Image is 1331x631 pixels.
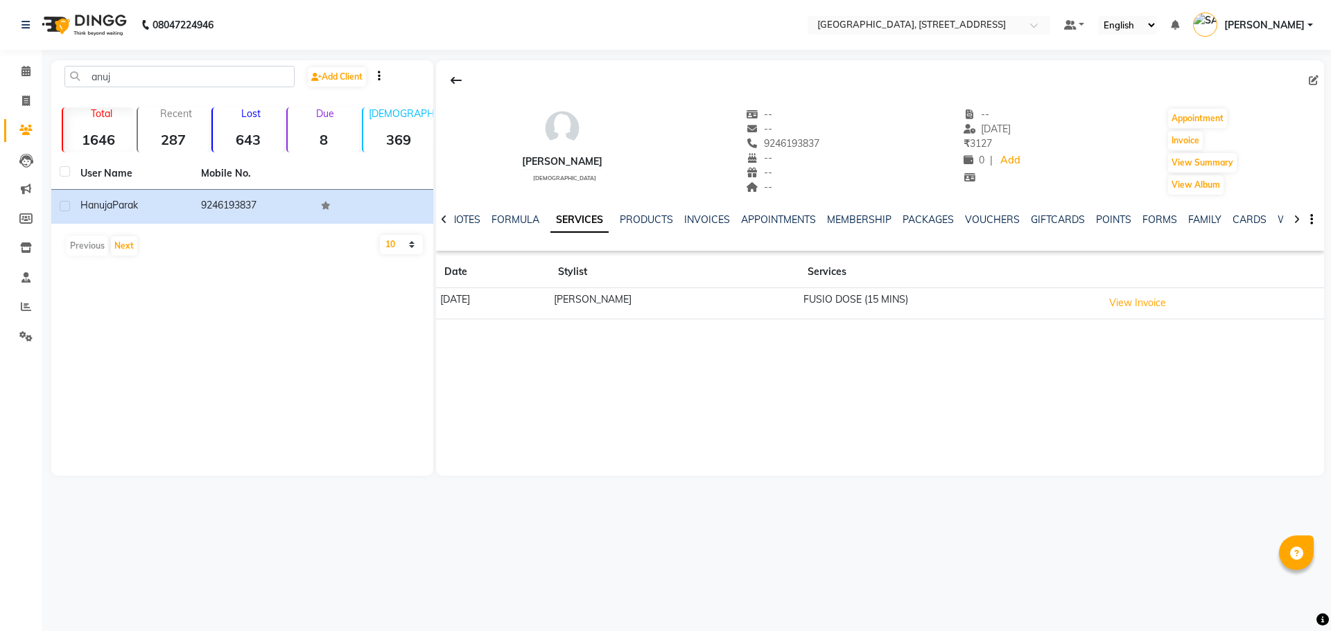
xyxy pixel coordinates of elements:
a: VOUCHERS [965,213,1020,226]
button: Invoice [1168,131,1203,150]
div: Back to Client [442,67,471,94]
span: -- [747,166,773,179]
span: 3127 [964,137,992,150]
a: FAMILY [1188,213,1221,226]
span: Parak [112,199,138,211]
td: [DATE] [436,288,550,319]
span: -- [747,152,773,164]
span: -- [747,181,773,193]
strong: 643 [213,131,284,148]
p: [DEMOGRAPHIC_DATA] [369,107,434,120]
p: Lost [218,107,284,120]
button: View Summary [1168,153,1237,172]
strong: 8 [288,131,358,148]
th: Services [799,256,1099,288]
span: 0 [964,154,984,166]
span: -- [747,108,773,121]
a: INVOICES [684,213,730,226]
span: 9246193837 [747,137,820,150]
b: 08047224946 [153,6,214,44]
a: Add Client [308,67,366,87]
span: [DEMOGRAPHIC_DATA] [533,175,596,181]
a: FORMULA [491,213,539,226]
a: FORMS [1142,213,1177,226]
a: POINTS [1096,213,1131,226]
span: -- [964,108,990,121]
a: MEMBERSHIP [827,213,891,226]
strong: 1646 [63,131,134,148]
a: GIFTCARDS [1031,213,1085,226]
input: Search by Name/Mobile/Email/Code [64,66,295,87]
p: Due [290,107,358,120]
span: Hanuja [80,199,112,211]
th: Stylist [550,256,799,288]
a: Add [998,151,1023,170]
img: logo [35,6,130,44]
a: PRODUCTS [620,213,673,226]
p: Recent [143,107,209,120]
td: 9246193837 [193,190,313,224]
img: SANJU CHHETRI [1193,12,1217,37]
a: NOTES [449,213,480,226]
span: | [990,153,993,168]
a: PACKAGES [903,213,954,226]
a: WALLET [1278,213,1317,226]
span: ₹ [964,137,970,150]
a: CARDS [1233,213,1267,226]
div: [PERSON_NAME] [522,154,602,169]
span: [DATE] [964,123,1011,135]
th: Mobile No. [193,158,313,190]
strong: 287 [138,131,209,148]
img: avatar [541,107,583,149]
strong: 369 [363,131,434,148]
td: FUSIO DOSE (15 MINS) [799,288,1099,319]
a: APPOINTMENTS [741,213,816,226]
span: -- [747,123,773,135]
button: Appointment [1168,109,1227,128]
span: [PERSON_NAME] [1224,18,1305,33]
th: User Name [72,158,193,190]
iframe: chat widget [1273,576,1317,617]
button: View Invoice [1103,292,1172,314]
button: Next [111,236,137,256]
td: [PERSON_NAME] [550,288,799,319]
p: Total [69,107,134,120]
button: View Album [1168,175,1224,195]
a: SERVICES [550,208,609,233]
th: Date [436,256,550,288]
